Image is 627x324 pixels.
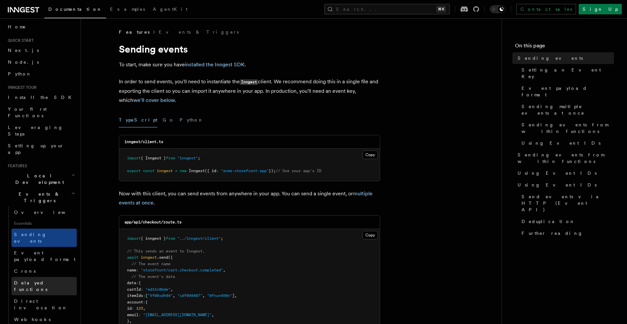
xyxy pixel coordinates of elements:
span: // Use your app's ID [276,169,321,173]
span: , [223,268,225,272]
span: , [202,293,205,298]
span: Local Development [5,172,71,186]
kbd: ⌘K [437,6,446,12]
span: Leveraging Steps [8,125,63,137]
span: Home [8,24,26,30]
span: ] [232,293,234,298]
button: TypeScript [119,113,157,127]
span: , [234,293,237,298]
span: Deduplication [522,218,575,225]
span: { inngest } [141,236,166,241]
span: : [136,281,138,285]
span: ; [221,236,223,241]
span: : [141,287,143,292]
span: = [175,169,177,173]
span: itemIds [127,293,143,298]
span: ; [198,156,200,160]
span: Delayed functions [14,280,47,292]
code: Inngest [240,79,258,85]
a: Further reading [519,227,614,239]
p: In order to send events, you'll need to instantiate the client. We recommend doing this in a sing... [119,77,380,105]
span: Your first Functions [8,106,47,118]
a: Documentation [44,2,106,18]
span: Webhooks [14,317,51,322]
a: Node.js [5,56,77,68]
span: : [136,268,138,272]
span: Event payload format [14,250,75,262]
span: Node.js [8,59,39,65]
span: Events & Triggers [5,191,71,204]
span: Sending events [14,232,47,244]
a: Using Event IDs [515,167,614,179]
a: Using Event IDs [519,137,614,149]
span: Documentation [48,7,102,12]
span: export [127,169,141,173]
span: .send [157,255,168,260]
span: , [212,313,214,317]
span: Further reading [522,230,583,236]
span: : [138,313,141,317]
span: Python [8,71,32,76]
span: account [127,300,143,304]
span: Event payload format [522,85,614,98]
a: Sending events [11,229,77,247]
span: Inngest [189,169,205,173]
span: ({ [168,255,173,260]
a: Sending multiple events at once [519,101,614,119]
span: , [170,287,173,292]
span: "sdf098487" [177,293,202,298]
span: "inngest" [177,156,198,160]
a: Delayed functions [11,277,77,295]
a: Overview [11,206,77,218]
a: Setting an Event Key [519,64,614,82]
a: Install the SDK [5,91,77,103]
span: AgentKit [153,7,187,12]
span: inngest [157,169,173,173]
span: from [166,236,175,241]
span: Features [5,163,27,169]
a: Leveraging Steps [5,121,77,140]
span: ({ id [205,169,216,173]
span: const [143,169,154,173]
span: // This sends an event to Inngest. [127,249,205,253]
span: "acme-storefront-app" [221,169,269,173]
span: Using Event IDs [522,140,601,146]
span: Using Event IDs [518,182,597,188]
a: multiple events at once [119,190,373,206]
span: "9f08sdh84" [148,293,173,298]
span: from [166,156,175,160]
span: Essentials [11,218,77,229]
a: Event payload format [519,82,614,101]
span: data [127,281,136,285]
span: "0fnun498n" [207,293,232,298]
button: Python [180,113,203,127]
a: Direct invocation [11,295,77,314]
span: id [127,306,132,311]
a: Sending events from within functions [519,119,614,137]
a: Your first Functions [5,103,77,121]
a: Examples [106,2,149,18]
span: Sending events from within functions [522,121,614,135]
button: Copy [362,151,378,159]
span: , [143,306,145,311]
span: import [127,156,141,160]
a: Deduplication [519,216,614,227]
span: Features [119,29,150,35]
span: { [145,300,148,304]
span: import [127,236,141,241]
span: email [127,313,138,317]
a: Setting up your app [5,140,77,158]
a: Sending events [515,52,614,64]
span: name [127,268,136,272]
span: // The event name [132,262,170,266]
span: 123 [136,306,143,311]
span: : [216,169,218,173]
a: Sign Up [579,4,622,14]
span: Quick start [5,38,34,43]
span: } [127,319,129,323]
a: Send events via HTTP (Event API) [519,191,614,216]
span: , [129,319,132,323]
span: "storefront/cart.checkout.completed" [141,268,223,272]
h4: On this page [515,42,614,52]
span: { Inngest } [141,156,166,160]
